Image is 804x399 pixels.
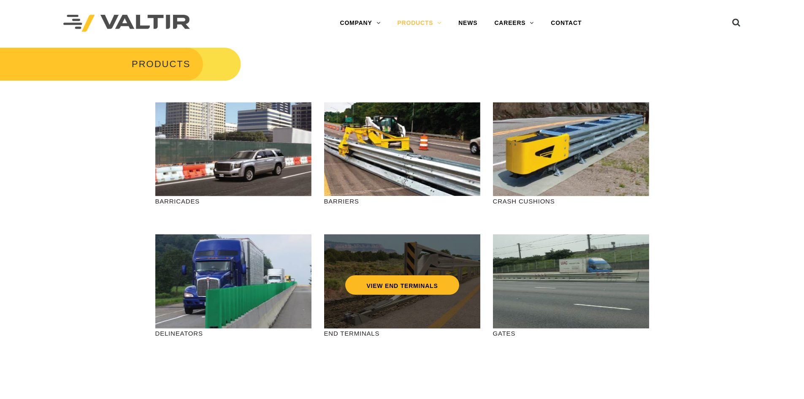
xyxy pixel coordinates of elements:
[542,15,590,32] a: CONTACT
[331,15,389,32] a: COMPANY
[493,196,649,206] p: CRASH CUSHIONS
[389,15,450,32] a: PRODUCTS
[493,328,649,338] p: GATES
[324,196,480,206] p: BARRIERS
[345,275,459,295] a: VIEW END TERMINALS
[486,15,542,32] a: CAREERS
[63,15,190,32] img: Valtir
[450,15,486,32] a: NEWS
[155,196,311,206] p: BARRICADES
[324,328,480,338] p: END TERMINALS
[155,328,311,338] p: DELINEATORS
